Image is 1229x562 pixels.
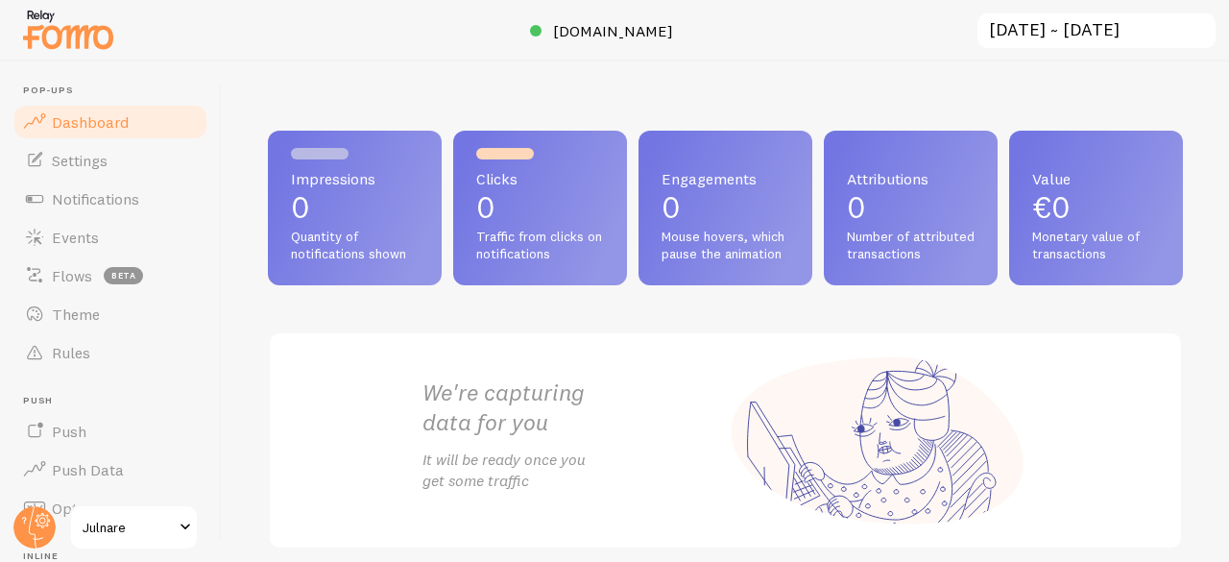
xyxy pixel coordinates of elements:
[662,192,789,223] p: 0
[12,333,209,372] a: Rules
[476,171,604,186] span: Clicks
[52,189,139,208] span: Notifications
[69,504,199,550] a: Julnare
[52,112,129,132] span: Dashboard
[662,171,789,186] span: Engagements
[12,451,209,489] a: Push Data
[52,151,108,170] span: Settings
[20,5,116,54] img: fomo-relay-logo-orange.svg
[847,229,975,262] span: Number of attributed transactions
[12,141,209,180] a: Settings
[52,305,100,324] span: Theme
[291,192,419,223] p: 0
[1032,188,1071,226] span: €0
[291,171,419,186] span: Impressions
[847,171,975,186] span: Attributions
[12,103,209,141] a: Dashboard
[52,228,99,247] span: Events
[422,449,726,493] p: It will be ready once you get some traffic
[23,85,209,97] span: Pop-ups
[1032,171,1160,186] span: Value
[847,192,975,223] p: 0
[12,412,209,451] a: Push
[104,267,143,284] span: beta
[12,295,209,333] a: Theme
[291,229,419,262] span: Quantity of notifications shown
[52,460,124,479] span: Push Data
[662,229,789,262] span: Mouse hovers, which pause the animation
[476,229,604,262] span: Traffic from clicks on notifications
[12,180,209,218] a: Notifications
[1032,229,1160,262] span: Monetary value of transactions
[476,192,604,223] p: 0
[12,489,209,527] a: Opt-In
[12,218,209,257] a: Events
[83,516,174,539] span: Julnare
[52,343,90,362] span: Rules
[52,422,86,441] span: Push
[23,395,209,407] span: Push
[422,378,726,437] h2: We're capturing data for you
[52,499,97,518] span: Opt-In
[52,266,92,285] span: Flows
[12,257,209,295] a: Flows beta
